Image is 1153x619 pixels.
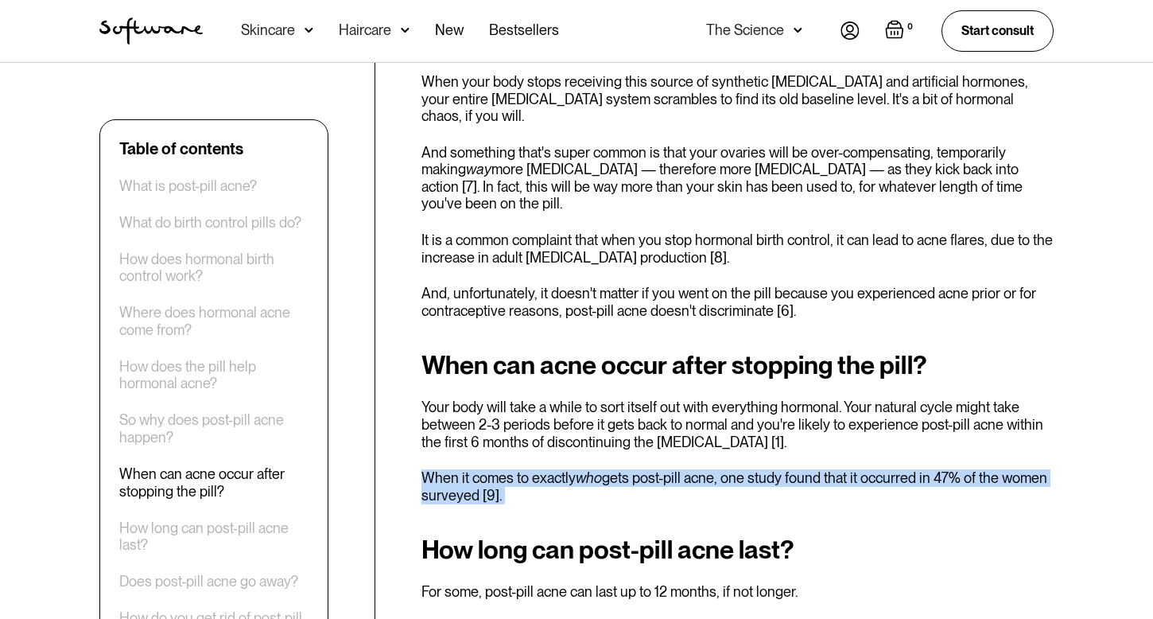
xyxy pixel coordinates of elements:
img: arrow down [305,22,313,38]
a: What do birth control pills do? [119,214,301,232]
a: When can acne occur after stopping the pill? [119,465,309,500]
div: Haircare [339,22,391,38]
div: Table of contents [119,139,243,158]
img: arrow down [794,22,802,38]
div: 0 [904,20,916,34]
p: When it comes to exactly gets post-pill acne, one study found that it occurred in 47% of the wome... [421,469,1054,504]
img: Software Logo [99,18,203,45]
a: Does post-pill acne go away? [119,574,298,591]
a: How long can post-pill acne last? [119,520,309,554]
a: Where does hormonal acne come from? [119,305,309,339]
a: How does the pill help hormonal acne? [119,358,309,392]
h2: When can acne occur after stopping the pill? [421,351,1054,380]
h2: How long can post-pill acne last? [421,535,1054,564]
img: arrow down [401,22,410,38]
em: way [466,161,491,177]
a: What is post-pill acne? [119,177,257,195]
a: So why does post-pill acne happen? [119,412,309,446]
a: Start consult [941,10,1054,51]
div: The Science [706,22,784,38]
p: And, unfortunately, it doesn't matter if you went on the pill because you experienced acne prior ... [421,285,1054,319]
p: When your body stops receiving this source of synthetic [MEDICAL_DATA] and artificial hormones, y... [421,73,1054,125]
em: who [576,469,602,486]
p: It is a common complaint that when you stop hormonal birth control, it can lead to acne flares, d... [421,232,1054,266]
p: Your body will take a while to sort itself out with everything hormonal. Your natural cycle might... [421,399,1054,450]
a: home [99,18,203,45]
a: How does hormonal birth control work? [119,251,309,285]
a: Open empty cart [885,20,916,42]
p: And something that's super common is that your ovaries will be over-compensating, temporarily mak... [421,144,1054,212]
div: Skincare [241,22,295,38]
p: For some, post-pill acne can last up to 12 months, if not longer. [421,583,1054,601]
